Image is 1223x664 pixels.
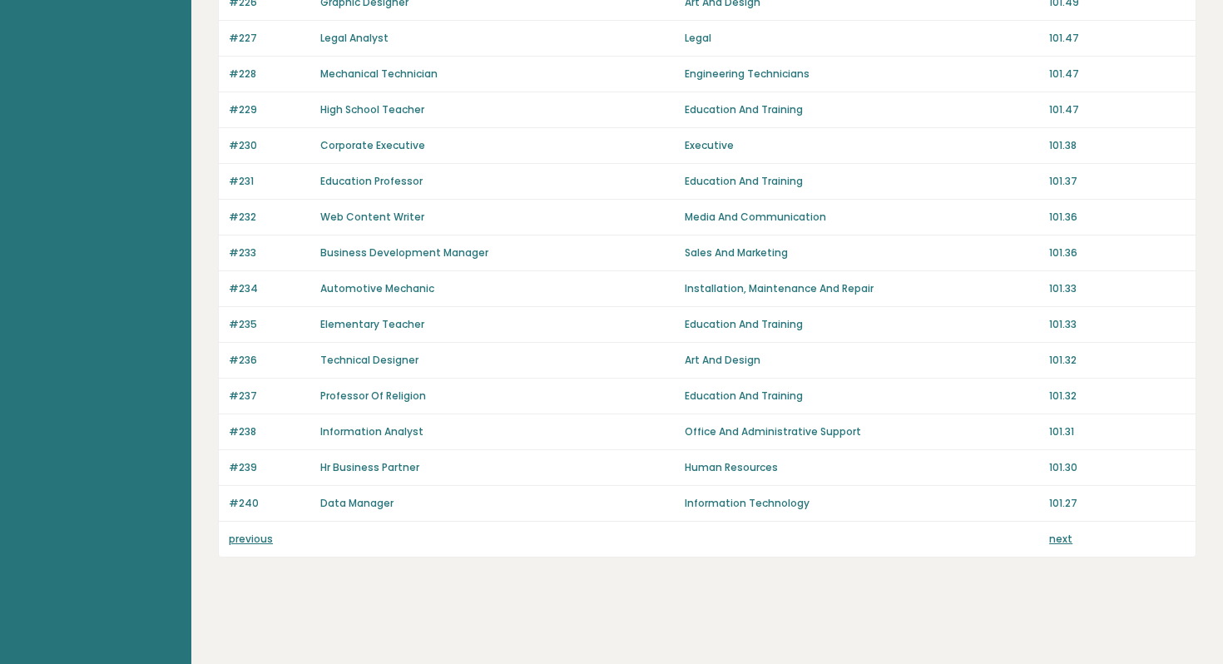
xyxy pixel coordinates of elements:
p: Legal [685,31,1039,46]
p: Education And Training [685,102,1039,117]
p: 101.38 [1049,138,1186,153]
p: Engineering Technicians [685,67,1039,82]
p: Information Technology [685,496,1039,511]
p: 101.36 [1049,210,1186,225]
p: #230 [229,138,310,153]
p: 101.47 [1049,102,1186,117]
a: previous [229,532,273,546]
p: #236 [229,353,310,368]
p: #239 [229,460,310,475]
a: Mechanical Technician [320,67,438,81]
a: Web Content Writer [320,210,424,224]
p: 101.33 [1049,281,1186,296]
p: Office And Administrative Support [685,424,1039,439]
p: 101.30 [1049,460,1186,475]
a: Corporate Executive [320,138,425,152]
a: Hr Business Partner [320,460,419,474]
a: Technical Designer [320,353,418,367]
p: 101.47 [1049,31,1186,46]
a: Automotive Mechanic [320,281,434,295]
a: Business Development Manager [320,245,488,260]
p: 101.32 [1049,389,1186,404]
p: #227 [229,31,310,46]
p: #237 [229,389,310,404]
p: Education And Training [685,317,1039,332]
p: Executive [685,138,1039,153]
p: #232 [229,210,310,225]
p: Art And Design [685,353,1039,368]
a: Data Manager [320,496,394,510]
a: Professor Of Religion [320,389,426,403]
p: #240 [229,496,310,511]
a: Legal Analyst [320,31,389,45]
p: Education And Training [685,389,1039,404]
p: #228 [229,67,310,82]
p: 101.47 [1049,67,1186,82]
p: 101.31 [1049,424,1186,439]
a: High School Teacher [320,102,424,116]
p: 101.32 [1049,353,1186,368]
p: #231 [229,174,310,189]
p: Installation, Maintenance And Repair [685,281,1039,296]
p: #229 [229,102,310,117]
a: Elementary Teacher [320,317,424,331]
p: 101.27 [1049,496,1186,511]
a: Education Professor [320,174,423,188]
p: #235 [229,317,310,332]
a: next [1049,532,1072,546]
p: 101.36 [1049,245,1186,260]
p: Education And Training [685,174,1039,189]
p: 101.33 [1049,317,1186,332]
p: #238 [229,424,310,439]
p: #233 [229,245,310,260]
p: Human Resources [685,460,1039,475]
p: #234 [229,281,310,296]
p: Sales And Marketing [685,245,1039,260]
p: 101.37 [1049,174,1186,189]
p: Media And Communication [685,210,1039,225]
a: Information Analyst [320,424,423,439]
